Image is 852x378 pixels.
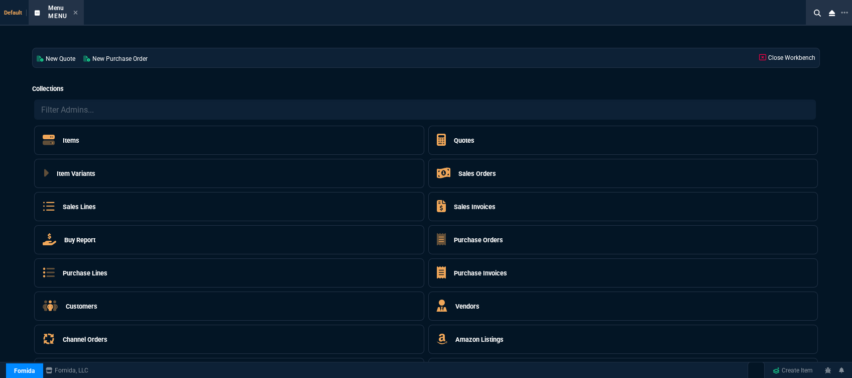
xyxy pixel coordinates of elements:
[454,235,503,245] h5: Purchase Orders
[34,100,816,120] input: Filter Admins...
[63,136,79,145] h5: Items
[810,7,825,19] nx-icon: Search
[32,84,820,93] h5: Collections
[48,5,64,12] span: Menu
[825,7,839,19] nx-icon: Close Workbench
[755,48,819,67] a: Close Workbench
[64,235,95,245] h5: Buy Report
[454,202,496,212] h5: Sales Invoices
[73,9,78,17] nx-icon: Close Tab
[454,136,474,145] h5: Quotes
[454,268,507,278] h5: Purchase Invoices
[63,335,107,344] h5: Channel Orders
[455,302,479,311] h5: Vendors
[63,202,96,212] h5: Sales Lines
[455,335,504,344] h5: Amazon Listings
[4,10,27,16] span: Default
[841,8,848,18] nx-icon: Open New Tab
[33,48,79,67] a: New Quote
[48,12,67,20] p: Menu
[43,366,91,375] a: msbcCompanyName
[66,302,97,311] h5: Customers
[79,48,152,67] a: New Purchase Order
[458,169,496,178] h5: Sales Orders
[57,169,95,178] h5: Item Variants
[63,268,107,278] h5: Purchase Lines
[769,363,817,378] a: Create Item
